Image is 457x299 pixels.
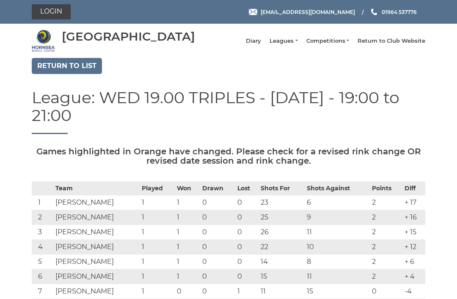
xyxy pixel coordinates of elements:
[175,195,201,210] td: 1
[235,269,259,284] td: 0
[305,254,370,269] td: 8
[140,225,175,239] td: 1
[200,284,235,299] td: 0
[53,210,140,225] td: [PERSON_NAME]
[62,30,195,43] div: [GEOGRAPHIC_DATA]
[175,210,201,225] td: 1
[200,225,235,239] td: 0
[32,58,102,74] a: Return to list
[402,254,425,269] td: + 6
[235,181,259,195] th: Lost
[175,225,201,239] td: 1
[305,284,370,299] td: 15
[305,269,370,284] td: 11
[53,269,140,284] td: [PERSON_NAME]
[32,195,53,210] td: 1
[370,269,402,284] td: 2
[259,225,305,239] td: 26
[175,284,201,299] td: 0
[402,195,425,210] td: + 17
[200,195,235,210] td: 0
[32,147,425,165] h5: Games highlighted in Orange have changed. Please check for a revised rink change OR revised date ...
[305,210,370,225] td: 9
[175,254,201,269] td: 1
[140,284,175,299] td: 1
[370,284,402,299] td: 0
[140,195,175,210] td: 1
[175,239,201,254] td: 1
[259,284,305,299] td: 11
[200,239,235,254] td: 0
[370,239,402,254] td: 2
[235,254,259,269] td: 0
[370,254,402,269] td: 2
[305,225,370,239] td: 11
[382,8,417,15] span: 01964 537776
[402,181,425,195] th: Diff
[306,37,349,45] a: Competitions
[305,239,370,254] td: 10
[370,210,402,225] td: 2
[175,181,201,195] th: Won
[200,181,235,195] th: Drawn
[402,210,425,225] td: + 16
[53,225,140,239] td: [PERSON_NAME]
[140,269,175,284] td: 1
[261,8,355,15] span: [EMAIL_ADDRESS][DOMAIN_NAME]
[235,210,259,225] td: 0
[358,37,425,45] a: Return to Club Website
[32,210,53,225] td: 2
[32,269,53,284] td: 6
[200,210,235,225] td: 0
[402,239,425,254] td: + 12
[370,181,402,195] th: Points
[175,269,201,284] td: 1
[200,269,235,284] td: 0
[371,8,377,15] img: Phone us
[370,195,402,210] td: 2
[259,254,305,269] td: 14
[53,195,140,210] td: [PERSON_NAME]
[200,254,235,269] td: 0
[32,29,55,52] img: Hornsea Bowls Centre
[249,8,355,16] a: Email [EMAIL_ADDRESS][DOMAIN_NAME]
[140,181,175,195] th: Played
[259,195,305,210] td: 23
[305,195,370,210] td: 6
[246,37,261,45] a: Diary
[402,269,425,284] td: + 4
[53,284,140,299] td: [PERSON_NAME]
[402,284,425,299] td: -4
[259,181,305,195] th: Shots For
[249,9,257,15] img: Email
[53,254,140,269] td: [PERSON_NAME]
[270,37,297,45] a: Leagues
[235,225,259,239] td: 0
[140,254,175,269] td: 1
[140,210,175,225] td: 1
[53,181,140,195] th: Team
[235,284,259,299] td: 1
[32,225,53,239] td: 3
[259,210,305,225] td: 25
[305,181,370,195] th: Shots Against
[32,284,53,299] td: 7
[32,4,71,19] a: Login
[259,239,305,254] td: 22
[32,254,53,269] td: 5
[235,195,259,210] td: 0
[32,89,425,134] h1: League: WED 19.00 TRIPLES - [DATE] - 19:00 to 21:00
[370,8,417,16] a: Phone us 01964 537776
[53,239,140,254] td: [PERSON_NAME]
[32,239,53,254] td: 4
[235,239,259,254] td: 0
[140,239,175,254] td: 1
[370,225,402,239] td: 2
[259,269,305,284] td: 15
[402,225,425,239] td: + 15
